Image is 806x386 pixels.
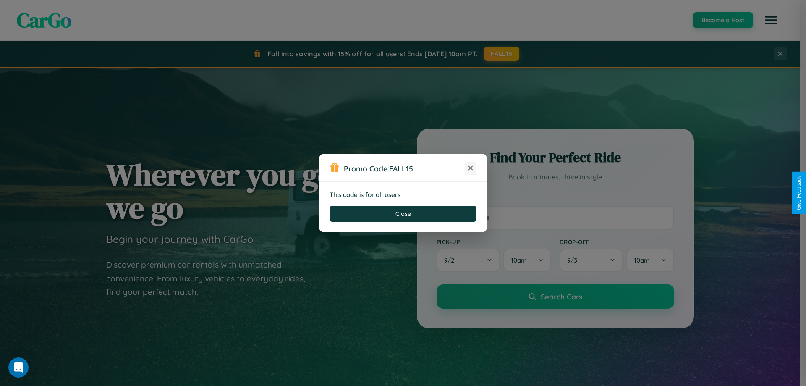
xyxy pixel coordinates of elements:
[330,191,400,199] strong: This code is for all users
[796,176,802,210] div: Give Feedback
[330,206,476,222] button: Close
[389,164,413,173] b: FALL15
[8,357,29,378] div: Open Intercom Messenger
[344,164,465,173] h3: Promo Code:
